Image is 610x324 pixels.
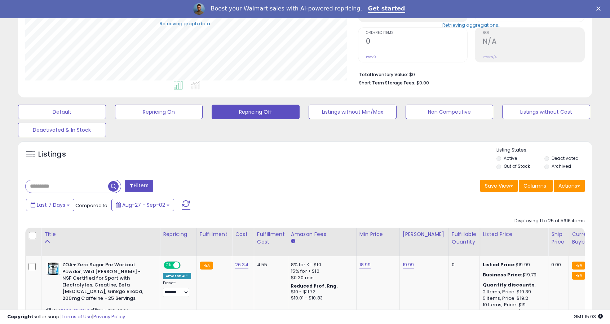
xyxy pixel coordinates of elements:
[115,105,203,119] button: Repricing On
[403,261,414,268] a: 19.99
[502,105,590,119] button: Listings without Cost
[483,272,543,278] div: $19.79
[483,302,543,308] div: 10 Items, Price: $19
[551,231,566,246] div: Ship Price
[26,199,74,211] button: Last 7 Days
[7,313,34,320] strong: Copyright
[37,201,65,209] span: Last 7 Days
[62,262,150,303] b: ZOA+ Zero Sugar Pre Workout Powder, Wild [PERSON_NAME] - NSF Certified for Sport with Electrolyte...
[75,202,109,209] span: Compared to:
[483,295,543,302] div: 5 Items, Price: $19.2
[572,262,585,270] small: FBA
[163,281,191,297] div: Preset:
[483,289,543,295] div: 2 Items, Price: $19.39
[291,268,351,275] div: 15% for > $10
[291,295,351,301] div: $10.01 - $10.83
[160,20,212,27] div: Retrieving graph data..
[514,218,585,224] div: Displaying 1 to 25 of 5616 items
[46,262,61,276] img: 51AWPMejeaL._SL40_.jpg
[309,105,397,119] button: Listings without Min/Max
[291,231,353,238] div: Amazon Fees
[519,180,553,192] button: Columns
[212,105,300,119] button: Repricing Off
[483,282,543,288] div: :
[111,199,174,211] button: Aug-27 - Sep-02
[200,262,213,270] small: FBA
[291,289,351,295] div: $10 - $11.72
[483,231,545,238] div: Listed Price
[483,262,543,268] div: $19.99
[235,261,248,268] a: 26.34
[574,313,603,320] span: 2025-09-10 15:03 GMT
[7,314,125,320] div: seller snap | |
[504,155,517,161] label: Active
[163,231,194,238] div: Repricing
[93,313,125,320] a: Privacy Policy
[552,155,579,161] label: Deactivated
[291,262,351,268] div: 8% for <= $10
[496,147,592,154] p: Listing States:
[504,163,530,169] label: Out of Stock
[554,180,585,192] button: Actions
[257,262,282,268] div: 4.55
[403,231,446,238] div: [PERSON_NAME]
[552,163,571,169] label: Archived
[291,275,351,281] div: $0.30 min
[180,262,191,268] span: OFF
[359,261,371,268] a: 18.99
[480,180,518,192] button: Save View
[211,5,362,12] div: Boost your Walmart sales with AI-powered repricing.
[572,272,585,280] small: FBA
[359,231,397,238] div: Min Price
[483,271,522,278] b: Business Price:
[596,6,604,11] div: Close
[291,238,295,245] small: Amazon Fees.
[368,5,405,13] a: Get started
[125,180,153,192] button: Filters
[200,231,229,238] div: Fulfillment
[442,22,500,28] div: Retrieving aggregations..
[163,273,191,279] div: Amazon AI *
[452,262,474,268] div: 0
[291,283,338,289] b: Reduced Prof. Rng.
[551,262,563,268] div: 0.00
[18,123,106,137] button: Deactivated & In Stock
[572,231,609,246] div: Current Buybox Price
[257,231,285,246] div: Fulfillment Cost
[452,231,477,246] div: Fulfillable Quantity
[18,105,106,119] button: Default
[38,149,66,159] h5: Listings
[164,262,173,268] span: ON
[44,231,157,238] div: Title
[523,182,546,189] span: Columns
[62,313,92,320] a: Terms of Use
[406,105,494,119] button: Non Competitive
[193,3,205,15] img: Profile image for Adrian
[235,231,251,238] div: Cost
[483,261,516,268] b: Listed Price:
[122,201,165,209] span: Aug-27 - Sep-02
[483,281,535,288] b: Quantity discounts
